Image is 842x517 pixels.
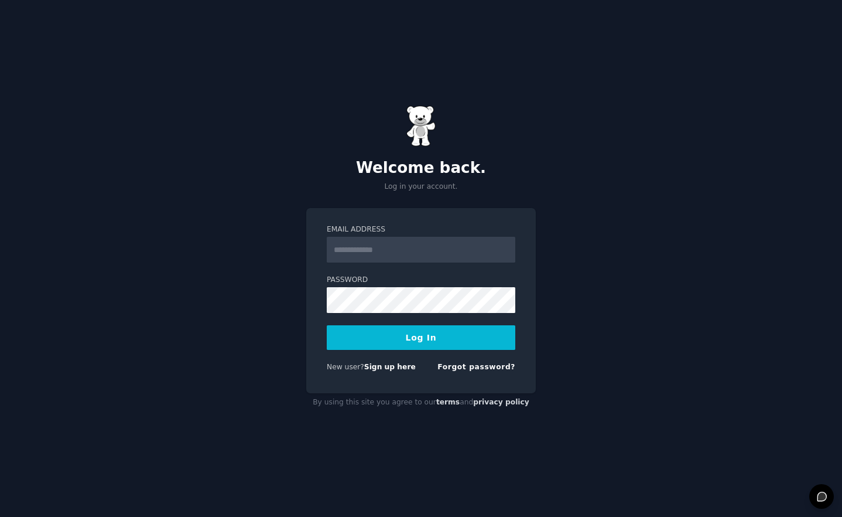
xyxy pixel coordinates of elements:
a: Forgot password? [437,363,515,371]
img: Gummy Bear [406,106,436,147]
a: Sign up here [364,363,416,371]
span: New user? [327,363,364,371]
label: Email Address [327,225,515,235]
a: terms [436,398,460,406]
h2: Welcome back. [306,159,536,178]
p: Log in your account. [306,182,536,192]
label: Password [327,275,515,285]
a: privacy policy [473,398,529,406]
div: By using this site you agree to our and [306,393,536,412]
button: Log In [327,325,515,350]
